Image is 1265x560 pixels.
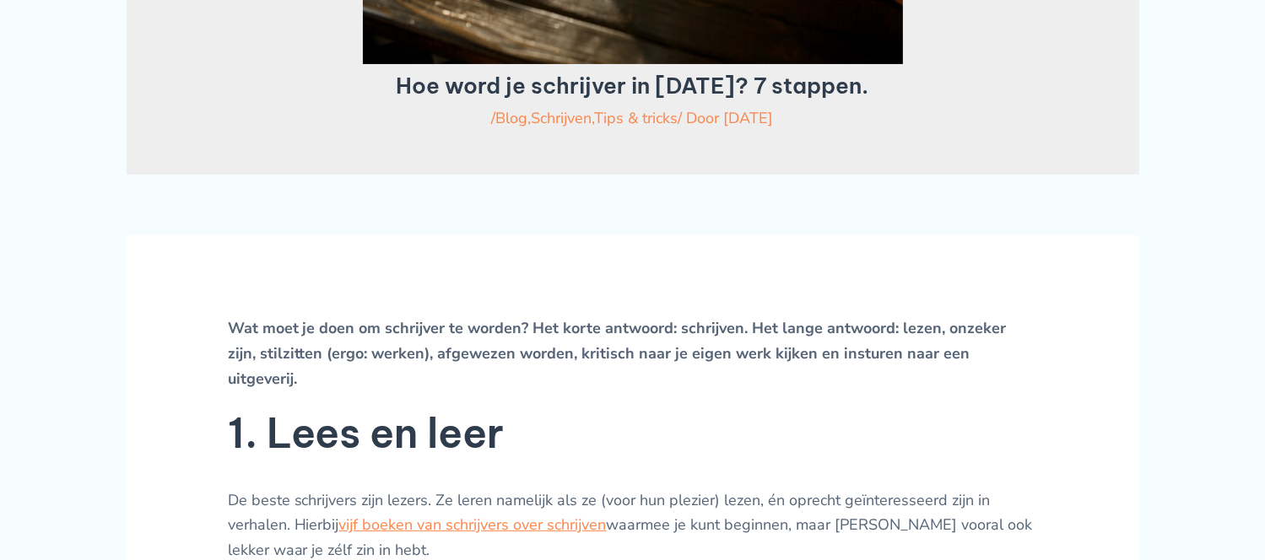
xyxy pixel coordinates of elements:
h1: Hoe word je schrijver in [DATE]? 7 stappen. [189,73,1077,99]
div: / / Door [189,107,1077,129]
a: Schrijven [532,108,592,128]
a: Tips & tricks [595,108,678,128]
strong: Wat moet je doen om schrijver te worden? Het korte antwoord: schrijven. Het lange antwoord: lezen... [228,318,1007,388]
a: [DATE] [724,108,774,128]
span: , , [496,108,678,128]
h2: 1. Lees en leer [228,407,1038,460]
a: Blog [496,108,528,128]
a: vijf boeken van schrijvers over schrijven [339,514,607,535]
